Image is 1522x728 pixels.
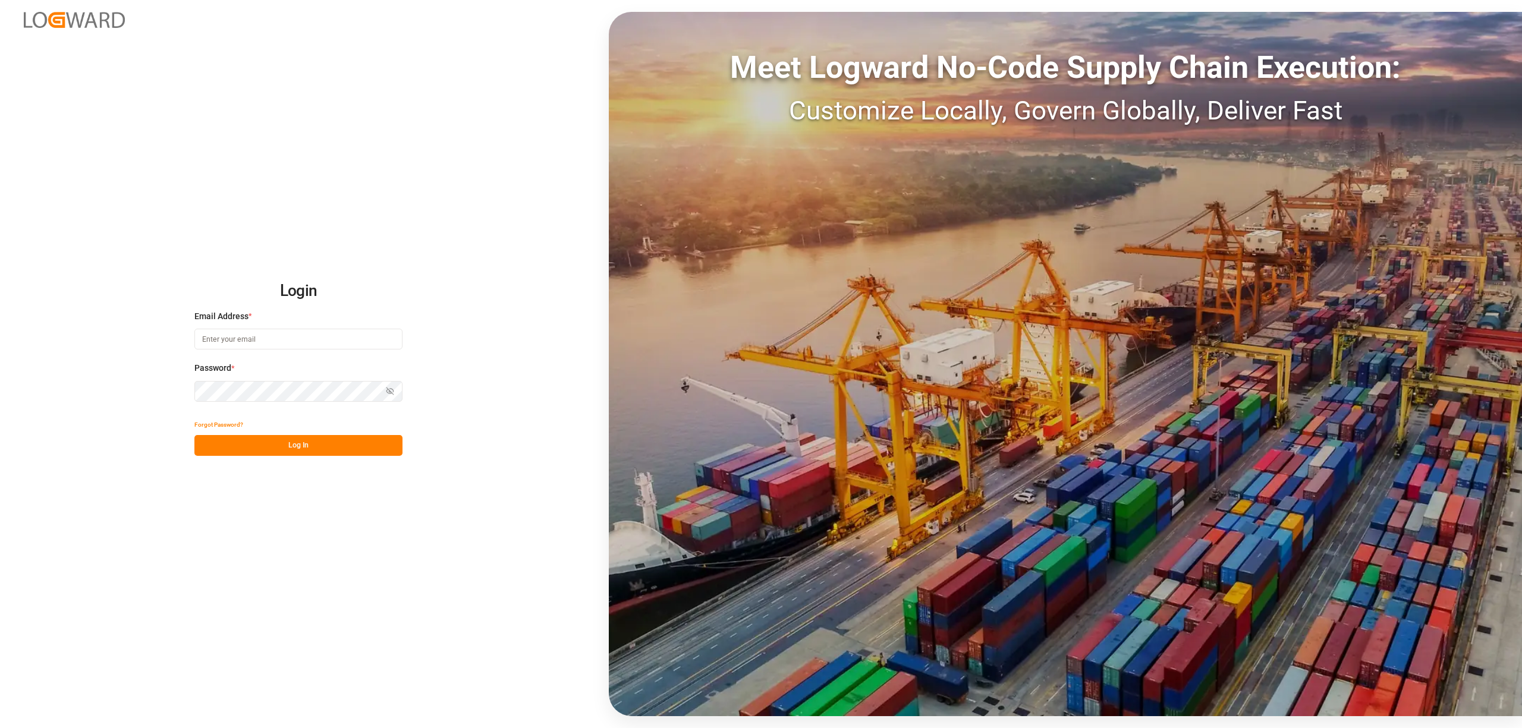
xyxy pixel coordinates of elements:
div: Customize Locally, Govern Globally, Deliver Fast [609,91,1522,130]
button: Forgot Password? [194,414,243,435]
h2: Login [194,272,402,310]
input: Enter your email [194,329,402,349]
img: Logward_new_orange.png [24,12,125,28]
span: Password [194,362,231,374]
span: Email Address [194,310,249,323]
div: Meet Logward No-Code Supply Chain Execution: [609,45,1522,91]
button: Log In [194,435,402,456]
